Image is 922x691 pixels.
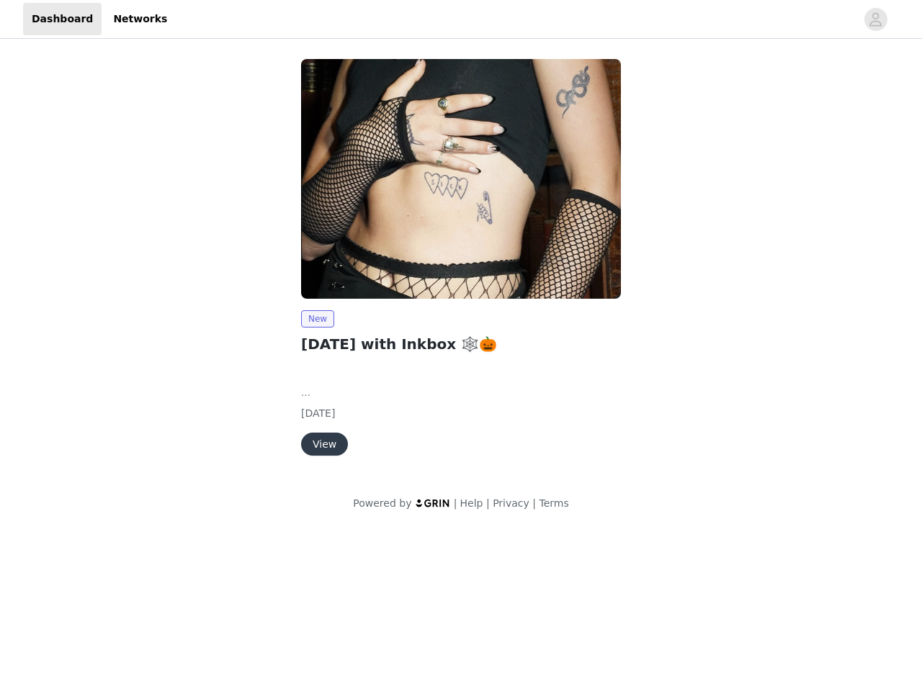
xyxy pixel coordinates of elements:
span: | [454,497,457,509]
a: Help [460,497,483,509]
span: [DATE] [301,407,335,419]
a: View [301,439,348,450]
a: Privacy [493,497,529,509]
a: Networks [104,3,176,35]
img: logo [415,498,451,507]
span: New [301,310,334,328]
span: Powered by [353,497,411,509]
img: Inkbox [301,59,621,299]
h2: [DATE] with Inkbox 🕸️🎃 [301,333,621,355]
button: View [301,433,348,456]
span: | [532,497,536,509]
a: Dashboard [23,3,102,35]
span: | [486,497,490,509]
a: Terms [539,497,568,509]
div: avatar [869,8,882,31]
